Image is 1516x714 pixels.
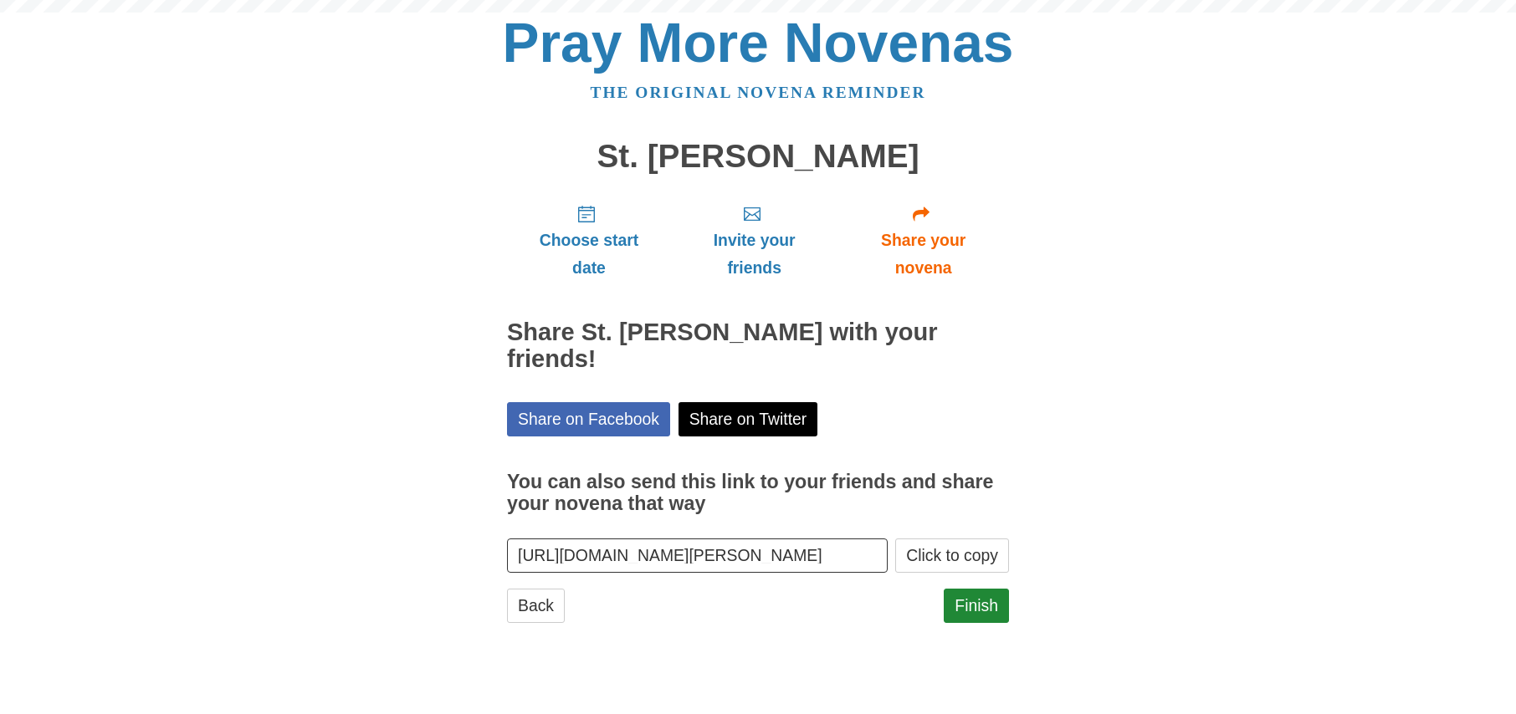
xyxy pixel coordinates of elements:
h2: Share St. [PERSON_NAME] with your friends! [507,319,1009,373]
span: Share your novena [854,227,992,282]
button: Click to copy [895,538,1009,573]
h1: St. [PERSON_NAME] [507,139,1009,175]
a: The original novena reminder [591,84,926,101]
a: Share your novena [837,191,1009,290]
a: Pray More Novenas [503,12,1014,74]
a: Choose start date [507,191,671,290]
a: Finish [944,589,1009,623]
a: Share on Facebook [507,402,670,436]
span: Choose start date [524,227,654,282]
span: Invite your friends [688,227,821,282]
a: Invite your friends [671,191,837,290]
h3: You can also send this link to your friends and share your novena that way [507,472,1009,514]
a: Back [507,589,565,623]
a: Share on Twitter [679,402,818,436]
